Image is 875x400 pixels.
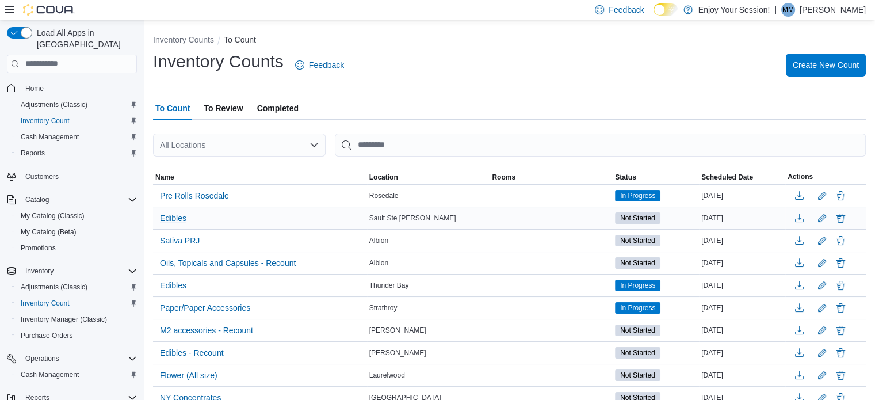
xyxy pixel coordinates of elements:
[834,368,847,382] button: Delete
[815,299,829,317] button: Edit count details
[21,352,137,365] span: Operations
[815,187,829,204] button: Edit count details
[699,323,785,337] div: [DATE]
[699,301,785,315] div: [DATE]
[782,3,794,17] span: MM
[155,277,191,294] button: Edibles
[781,3,795,17] div: Meghan Monk
[815,367,829,384] button: Edit count details
[155,173,174,182] span: Name
[788,172,813,181] span: Actions
[21,100,87,109] span: Adjustments (Classic)
[369,214,456,223] span: Sault Ste [PERSON_NAME]
[620,235,655,246] span: Not Started
[25,84,44,93] span: Home
[834,189,847,203] button: Delete
[291,54,349,77] a: Feedback
[21,299,70,308] span: Inventory Count
[16,241,60,255] a: Promotions
[620,258,655,268] span: Not Started
[16,209,137,223] span: My Catalog (Classic)
[155,97,190,120] span: To Count
[615,257,660,269] span: Not Started
[16,146,49,160] a: Reports
[160,257,296,269] span: Oils, Topicals and Capsules - Recount
[153,35,214,44] button: Inventory Counts
[16,329,78,342] a: Purchase Orders
[16,98,92,112] a: Adjustments (Classic)
[2,351,142,367] button: Operations
[615,369,660,381] span: Not Started
[16,296,74,310] a: Inventory Count
[153,50,284,73] h1: Inventory Counts
[12,113,142,129] button: Inventory Count
[21,116,70,125] span: Inventory Count
[21,315,107,324] span: Inventory Manager (Classic)
[155,344,228,361] button: Edibles - Recount
[620,191,655,201] span: In Progress
[615,212,660,224] span: Not Started
[155,209,191,227] button: Edibles
[12,295,142,311] button: Inventory Count
[793,59,859,71] span: Create New Count
[834,301,847,315] button: Delete
[21,264,58,278] button: Inventory
[21,81,137,96] span: Home
[21,283,87,292] span: Adjustments (Classic)
[834,211,847,225] button: Delete
[786,54,866,77] button: Create New Count
[654,3,678,16] input: Dark Mode
[698,3,770,17] p: Enjoy Your Session!
[21,193,137,207] span: Catalog
[160,347,224,359] span: Edibles - Recount
[257,97,299,120] span: Completed
[699,256,785,270] div: [DATE]
[21,170,63,184] a: Customers
[21,331,73,340] span: Purchase Orders
[12,327,142,344] button: Purchase Orders
[609,4,644,16] span: Feedback
[699,170,785,184] button: Scheduled Date
[834,323,847,337] button: Delete
[16,209,89,223] a: My Catalog (Classic)
[369,303,398,313] span: Strathroy
[815,232,829,249] button: Edit count details
[25,195,49,204] span: Catalog
[155,299,255,317] button: Paper/Paper Accessories
[16,114,74,128] a: Inventory Count
[815,322,829,339] button: Edit count details
[369,348,426,357] span: [PERSON_NAME]
[16,296,137,310] span: Inventory Count
[16,146,137,160] span: Reports
[369,191,399,200] span: Rosedale
[369,173,398,182] span: Location
[12,129,142,145] button: Cash Management
[699,368,785,382] div: [DATE]
[224,35,256,44] button: To Count
[160,280,186,291] span: Edibles
[815,344,829,361] button: Edit count details
[12,279,142,295] button: Adjustments (Classic)
[699,234,785,247] div: [DATE]
[21,211,85,220] span: My Catalog (Classic)
[160,190,229,201] span: Pre Rolls Rosedale
[12,224,142,240] button: My Catalog (Beta)
[16,130,83,144] a: Cash Management
[620,280,655,291] span: In Progress
[21,243,56,253] span: Promotions
[21,82,48,96] a: Home
[369,236,388,245] span: Albion
[615,347,660,359] span: Not Started
[21,370,79,379] span: Cash Management
[204,97,243,120] span: To Review
[16,313,137,326] span: Inventory Manager (Classic)
[774,3,777,17] p: |
[160,325,253,336] span: M2 accessories - Recount
[16,130,137,144] span: Cash Management
[800,3,866,17] p: [PERSON_NAME]
[834,234,847,247] button: Delete
[160,369,217,381] span: Flower (All size)
[25,354,59,363] span: Operations
[615,173,636,182] span: Status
